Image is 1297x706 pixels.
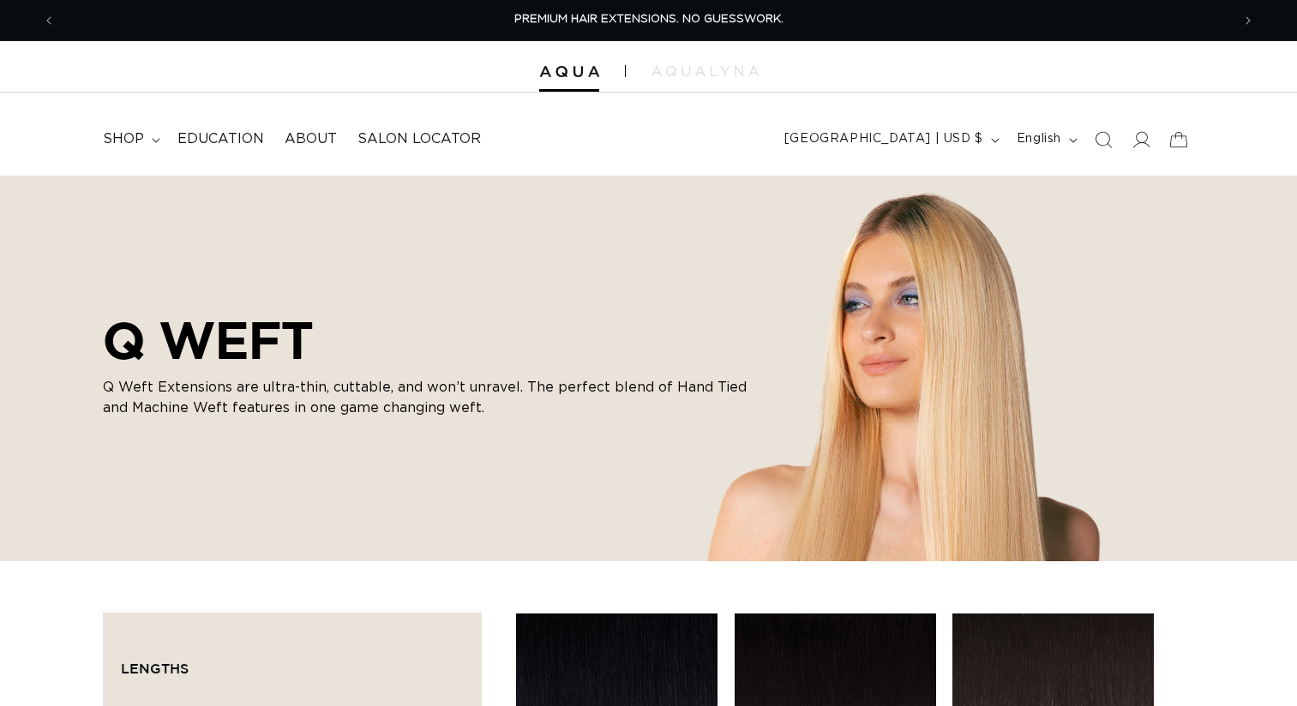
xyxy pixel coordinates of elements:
[274,120,347,159] a: About
[30,4,68,37] button: Previous announcement
[357,130,481,148] span: Salon Locator
[93,120,167,159] summary: shop
[121,631,464,692] summary: Lengths (0 selected)
[1084,121,1122,159] summary: Search
[652,66,759,76] img: aqualyna.com
[285,130,337,148] span: About
[1229,4,1267,37] button: Next announcement
[1017,130,1061,148] span: English
[121,661,189,676] span: Lengths
[103,310,754,370] h2: Q WEFT
[539,66,599,78] img: Aqua Hair Extensions
[103,377,754,418] p: Q Weft Extensions are ultra-thin, cuttable, and won’t unravel. The perfect blend of Hand Tied and...
[103,130,144,148] span: shop
[177,130,264,148] span: Education
[774,123,1006,156] button: [GEOGRAPHIC_DATA] | USD $
[784,130,983,148] span: [GEOGRAPHIC_DATA] | USD $
[514,14,784,25] span: PREMIUM HAIR EXTENSIONS. NO GUESSWORK.
[167,120,274,159] a: Education
[1006,123,1084,156] button: English
[347,120,491,159] a: Salon Locator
